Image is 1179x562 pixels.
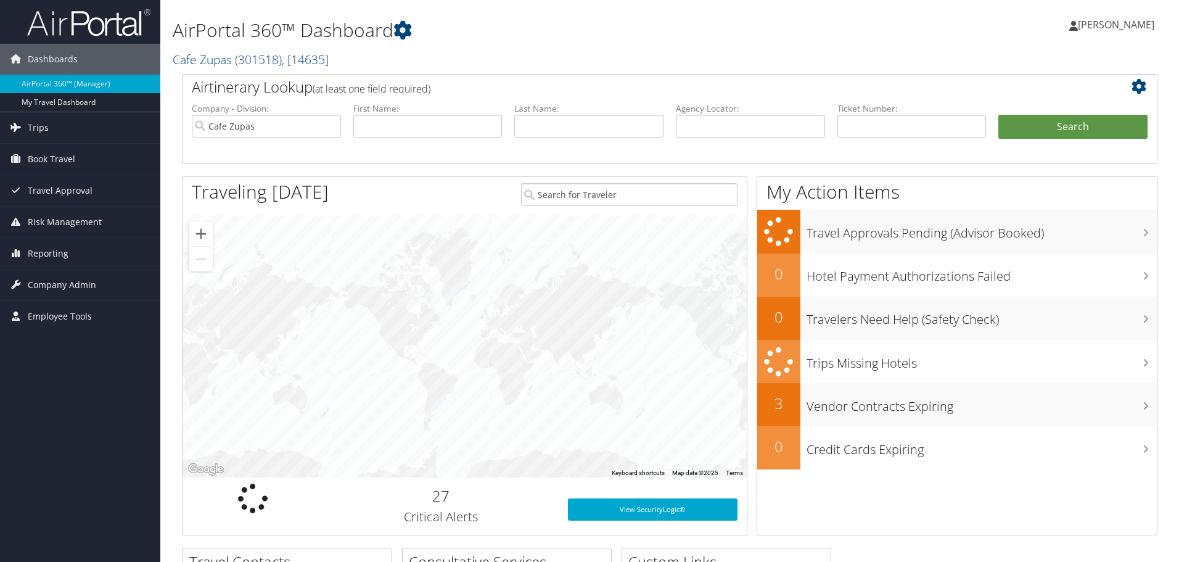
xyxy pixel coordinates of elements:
[807,218,1157,242] h3: Travel Approvals Pending (Advisor Booked)
[28,270,96,300] span: Company Admin
[676,102,825,115] label: Agency Locator:
[612,469,665,477] button: Keyboard shortcuts
[353,102,503,115] label: First Name:
[313,82,430,96] span: (at least one field required)
[28,301,92,332] span: Employee Tools
[27,8,150,37] img: airportal-logo.png
[521,183,737,206] input: Search for Traveler
[189,221,213,246] button: Zoom in
[28,207,102,238] span: Risk Management
[757,263,800,284] h2: 0
[28,44,78,75] span: Dashboards
[28,112,49,143] span: Trips
[757,340,1157,384] a: Trips Missing Hotels
[757,179,1157,205] h1: My Action Items
[757,426,1157,469] a: 0Credit Cards Expiring
[173,51,329,68] a: Cafe Zupas
[28,175,92,206] span: Travel Approval
[192,102,341,115] label: Company - Division:
[837,102,987,115] label: Ticket Number:
[807,349,1157,372] h3: Trips Missing Hotels
[186,461,226,477] a: Open this area in Google Maps (opens a new window)
[28,238,68,269] span: Reporting
[672,469,718,476] span: Map data ©2025
[333,486,549,506] h2: 27
[1069,6,1167,43] a: [PERSON_NAME]
[807,392,1157,415] h3: Vendor Contracts Expiring
[757,307,800,328] h2: 0
[998,115,1148,139] button: Search
[192,76,1066,97] h2: Airtinerary Lookup
[757,393,800,414] h2: 3
[173,17,836,43] h1: AirPortal 360™ Dashboard
[807,435,1157,458] h3: Credit Cards Expiring
[726,469,743,476] a: Terms (opens in new tab)
[282,51,329,68] span: , [ 14635 ]
[757,436,800,457] h2: 0
[514,102,663,115] label: Last Name:
[757,254,1157,297] a: 0Hotel Payment Authorizations Failed
[235,51,282,68] span: ( 301518 )
[192,179,329,205] h1: Traveling [DATE]
[28,144,75,175] span: Book Travel
[568,498,737,521] a: View SecurityLogic®
[757,210,1157,254] a: Travel Approvals Pending (Advisor Booked)
[807,262,1157,285] h3: Hotel Payment Authorizations Failed
[186,461,226,477] img: Google
[1078,18,1154,31] span: [PERSON_NAME]
[757,297,1157,340] a: 0Travelers Need Help (Safety Check)
[333,508,549,526] h3: Critical Alerts
[189,247,213,271] button: Zoom out
[807,305,1157,328] h3: Travelers Need Help (Safety Check)
[757,383,1157,426] a: 3Vendor Contracts Expiring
